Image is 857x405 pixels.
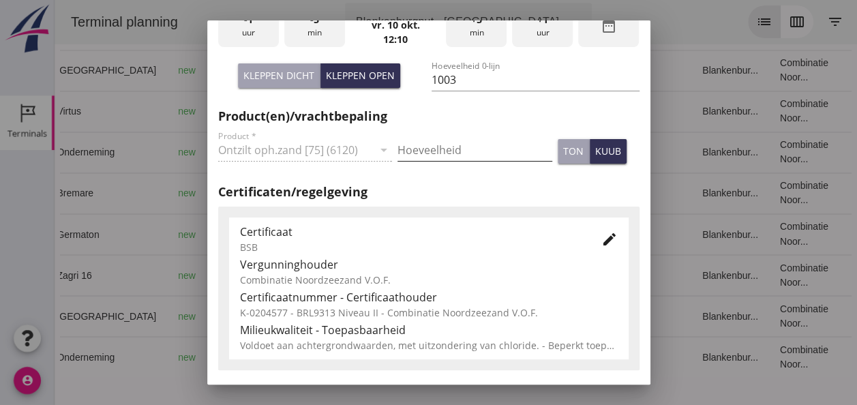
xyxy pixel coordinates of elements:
[2,145,102,160] div: Onderneming
[240,338,618,352] div: Voldoet aan achtergrondwaarden, met uitzondering van chloride. - Beperkt toepasbaar tot zoute/bra...
[322,91,397,132] td: 523
[322,132,397,172] td: 1231
[349,190,360,198] small: m3
[715,254,799,295] td: Combinatie Noor...
[534,50,637,91] td: 18
[207,147,216,157] i: directions_boat
[534,91,637,132] td: 18
[349,67,360,75] small: m3
[355,149,365,157] small: m3
[563,144,584,158] div: ton
[349,312,360,320] small: m3
[172,104,287,119] div: [GEOGRAPHIC_DATA]
[112,50,162,91] td: new
[637,254,715,295] td: Blankenbur...
[513,14,529,30] i: arrow_drop_down
[2,309,102,323] div: [GEOGRAPHIC_DATA]
[5,12,134,31] div: Terminal planning
[2,186,102,200] div: Bremare
[240,322,618,338] div: Milieukwaliteit - Toepasbaarheid
[558,139,590,164] button: ton
[715,336,799,377] td: Combinatie Noor...
[322,336,397,377] td: 1231
[464,336,533,377] td: Ontzilt oph.zan...
[322,172,397,213] td: 434
[112,254,162,295] td: new
[534,336,637,377] td: 18
[207,352,216,361] i: directions_boat
[397,139,552,161] input: Hoeveelheid
[277,106,287,116] i: directions_boat
[534,172,637,213] td: 18
[277,311,287,320] i: directions_boat
[2,104,102,119] div: Virtus
[637,50,715,91] td: Blankenbur...
[590,139,627,164] button: kuub
[734,14,751,30] i: calendar_view_week
[112,172,162,213] td: new
[172,63,287,78] div: Zuiddiepje (nl)
[2,268,102,282] div: Zagri 16
[238,63,320,88] button: Kleppen dicht
[355,271,365,280] small: m3
[355,353,365,361] small: m3
[112,132,162,172] td: new
[595,144,621,158] div: kuub
[601,18,617,34] i: date_range
[243,68,314,82] div: Kleppen dicht
[464,132,533,172] td: Ontzilt oph.zan...
[702,14,718,30] i: list
[371,18,419,31] strong: vr. 10 okt.
[601,231,618,247] i: edit
[715,132,799,172] td: Combinatie Noor...
[322,213,397,254] td: 672
[715,50,799,91] td: Combinatie Noor...
[715,213,799,254] td: Combinatie Noor...
[2,350,102,364] div: Onderneming
[464,172,533,213] td: Filling sand
[464,254,533,295] td: Ontzilt oph.zan...
[715,172,799,213] td: Combinatie Noor...
[464,295,533,336] td: Filling sand
[301,14,505,30] div: Blankenburgput - [GEOGRAPHIC_DATA]
[512,4,573,47] div: uur
[464,91,533,132] td: Filling sand
[172,309,287,323] div: [GEOGRAPHIC_DATA]
[284,4,345,47] div: min
[172,350,287,364] div: Gouda
[637,295,715,336] td: Blankenbur...
[112,91,162,132] td: new
[172,145,287,160] div: Gouda
[207,229,216,239] i: directions_boat
[240,305,618,320] div: K-0204577 - BRL9313 Niveau II - Combinatie Noordzeezand V.O.F.
[240,240,580,254] div: BSB
[637,172,715,213] td: Blankenbur...
[349,108,360,116] small: m3
[534,132,637,172] td: 18
[322,254,397,295] td: 1298
[240,273,618,287] div: Combinatie Noordzeezand V.O.F.
[534,254,637,295] td: 18
[637,132,715,172] td: Blankenbur...
[322,50,397,91] td: 467
[240,256,618,273] div: Vergunninghouder
[2,63,102,78] div: [GEOGRAPHIC_DATA]
[446,4,507,47] div: min
[534,295,637,336] td: 18
[240,289,618,305] div: Certificaatnummer - Certificaathouder
[432,69,640,91] input: Hoeveelheid 0-lijn
[112,213,162,254] td: new
[326,68,395,82] div: Kleppen open
[534,213,637,254] td: 18
[637,336,715,377] td: Blankenbur...
[464,213,533,254] td: Ontzilt oph.zan...
[320,63,400,88] button: Kleppen open
[772,14,789,30] i: filter_list
[218,4,279,47] div: uur
[207,270,216,280] i: directions_boat
[322,295,397,336] td: 467
[2,227,102,241] div: Germaton
[637,213,715,254] td: Blankenbur...
[637,91,715,132] td: Blankenbur...
[383,33,408,46] strong: 12:10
